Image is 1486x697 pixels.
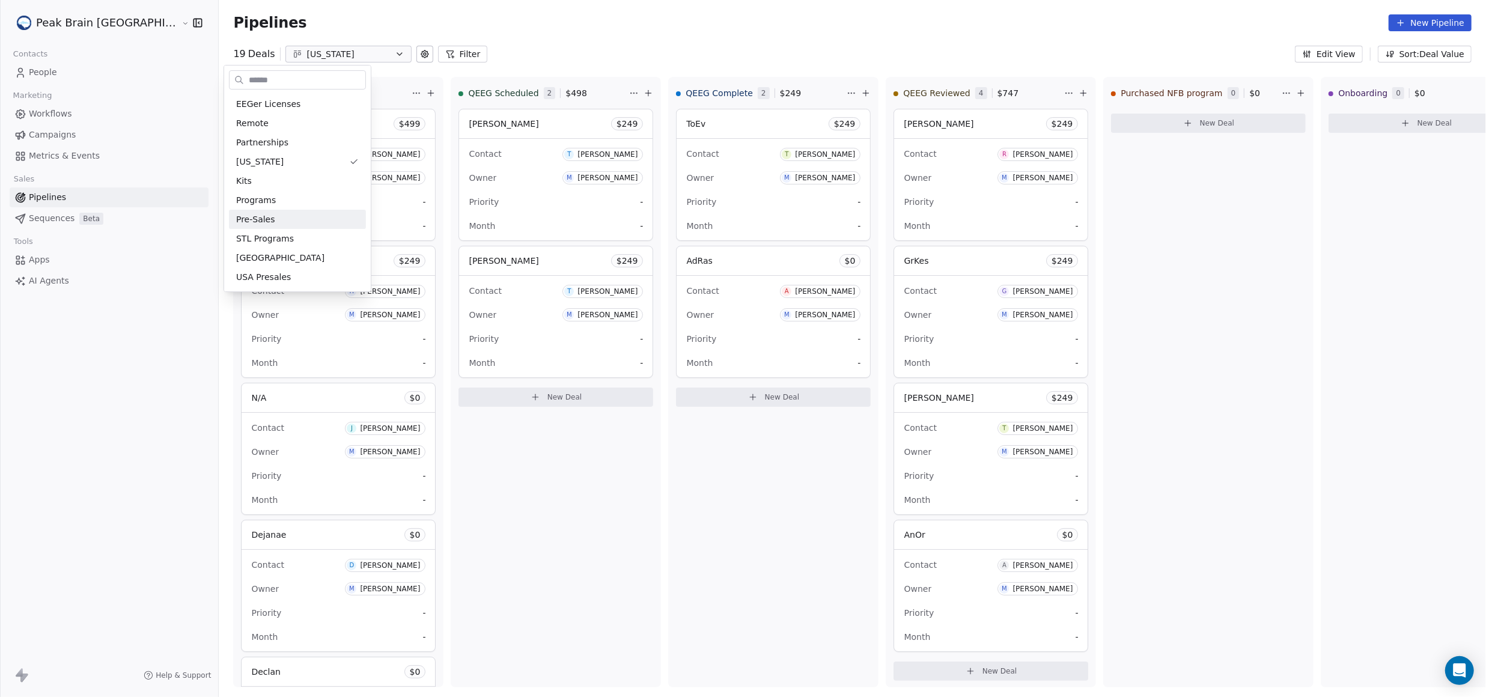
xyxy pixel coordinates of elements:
[236,175,252,187] span: Kits
[236,213,275,226] span: Pre-Sales
[236,136,288,149] span: Partnerships
[236,117,269,130] span: Remote
[236,233,294,245] span: STL Programs
[236,252,324,264] span: [GEOGRAPHIC_DATA]
[236,271,291,284] span: USA Presales
[236,98,300,111] span: EEGer Licenses
[236,156,284,168] span: [US_STATE]
[229,94,366,287] div: Suggestions
[236,194,276,207] span: Programs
